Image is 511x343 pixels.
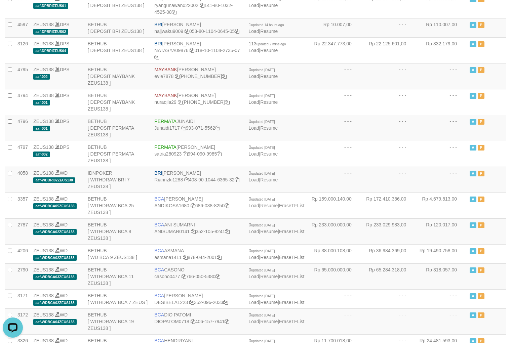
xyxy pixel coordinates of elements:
[248,67,275,72] span: 0
[416,192,467,218] td: Rp 4.679.813,00
[248,248,275,253] span: 0
[15,141,31,167] td: 4797
[478,67,484,73] span: Paused
[260,274,278,279] a: Resume
[416,308,467,334] td: - - -
[154,119,176,124] span: PERMATA
[307,89,361,115] td: - - -
[154,125,180,131] a: Junaidi1717
[362,141,416,167] td: - - -
[33,67,54,72] a: ZEUS138
[362,308,416,334] td: - - -
[248,319,259,324] a: Load
[307,308,361,334] td: - - -
[33,144,54,150] a: ZEUS138
[31,18,85,37] td: DPS
[251,223,275,227] span: updated [DATE]
[235,29,239,34] a: Copy 053801104064505 to clipboard
[152,289,246,308] td: [PERSON_NAME] 352-096-2033
[248,74,259,79] a: Load
[152,244,246,263] td: ASMANA 878-044-2001
[470,222,476,228] span: Active
[470,293,476,299] span: Active
[362,18,416,37] td: - - -
[154,255,182,260] a: asmana1411
[251,68,275,72] span: updated [DATE]
[470,312,476,318] span: Active
[307,141,361,167] td: - - -
[362,289,416,308] td: - - -
[31,141,85,167] td: DPS
[33,196,54,202] a: ZEUS138
[225,229,230,234] a: Copy 3521058241 to clipboard
[175,74,180,79] a: Copy evie7878 to clipboard
[279,255,304,260] a: EraseTFList
[279,319,304,324] a: EraseTFList
[248,144,278,157] span: |
[248,267,304,279] span: | |
[33,300,77,306] span: aaf-WDBCA02ZEUS138
[152,192,246,218] td: [PERSON_NAME] 686-038-8250
[189,300,194,305] a: Copy DESIBELA1223 to clipboard
[222,74,227,79] a: Copy 8004940100 to clipboard
[225,319,229,324] a: Copy 4061577941 to clipboard
[181,125,186,131] a: Copy Junaidi1717 to clipboard
[416,167,467,192] td: - - -
[85,115,152,141] td: BETHUB [ DEPOSIT PERMATA ZEUS138 ]
[31,263,85,289] td: WD
[33,74,50,80] span: aaf-002
[416,263,467,289] td: Rp 318.057,00
[416,115,467,141] td: - - -
[33,267,54,272] a: ZEUS138
[470,197,476,202] span: Active
[260,29,278,34] a: Resume
[248,170,278,182] span: |
[248,29,259,34] a: Load
[362,115,416,141] td: - - -
[248,41,286,46] span: 113
[33,222,54,227] a: ZEUS138
[248,3,259,8] a: Load
[478,41,484,47] span: Paused
[31,244,85,263] td: WD
[416,218,467,244] td: Rp 120.017,00
[251,313,275,317] span: updated [DATE]
[470,67,476,73] span: Active
[217,255,222,260] a: Copy 8780442001 to clipboard
[85,192,152,218] td: BETHUB [ WITHDRAW BCA 25 ZEUS138 ]
[154,229,190,234] a: ANISUMAR0141
[191,203,195,208] a: Copy ANDIKOSA1680 to clipboard
[248,267,275,272] span: 0
[85,18,152,37] td: BETHUB [ DEPOSIT BRI ZEUS138 ]
[248,312,275,317] span: 0
[248,293,304,305] span: | |
[154,203,189,208] a: ANDIKOSA1680
[248,229,259,234] a: Load
[33,274,77,280] span: aaf-WDBCA03ZEUS138
[15,244,31,263] td: 4206
[15,308,31,334] td: 3172
[416,244,467,263] td: Rp 19.490.758,00
[31,167,85,192] td: WD
[251,249,275,253] span: updated [DATE]
[154,144,176,150] span: PERMATA
[225,99,230,105] a: Copy 8743968600 to clipboard
[85,141,152,167] td: BETHUB [ DEPOSIT PERMATA ZEUS138 ]
[416,89,467,115] td: - - -
[33,3,68,9] span: aaf-DPBRIZEUS01
[33,100,50,105] span: aaf-001
[33,248,54,253] a: ZEUS138
[3,3,23,23] button: Open LiveChat chat widget
[279,229,304,234] a: EraseTFList
[33,152,50,157] span: aaf-002
[15,192,31,218] td: 3357
[154,74,173,79] a: evie7878
[260,255,278,260] a: Resume
[251,268,275,272] span: updated [DATE]
[251,94,275,98] span: updated [DATE]
[248,196,275,202] span: 0
[85,289,152,308] td: BETHUB [ WITHDRAW BCA 7 ZEUS ]
[217,151,222,157] a: Copy 9940909985 to clipboard
[225,203,229,208] a: Copy 6860388250 to clipboard
[248,312,304,324] span: | |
